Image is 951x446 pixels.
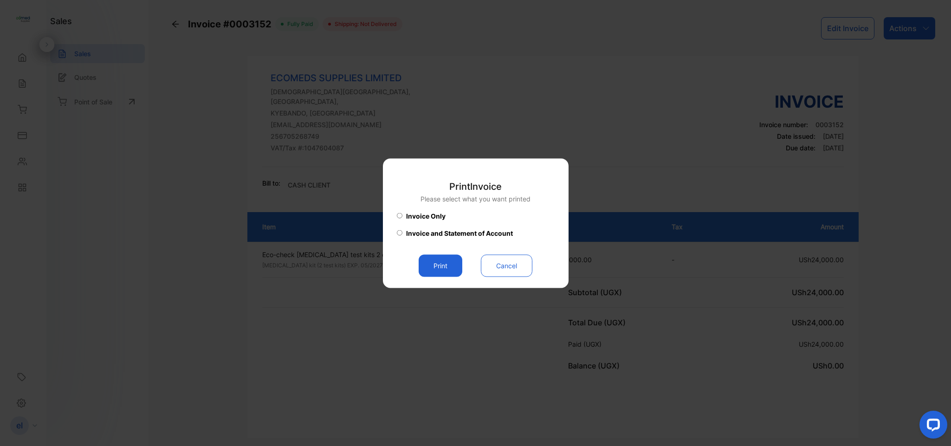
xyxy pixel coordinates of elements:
button: Print [419,254,462,277]
button: Cancel [481,254,532,277]
span: Invoice Only [406,211,446,220]
span: Invoice and Statement of Account [406,228,513,238]
p: Print Invoice [421,179,530,193]
p: Please select what you want printed [421,194,530,203]
iframe: LiveChat chat widget [912,407,951,446]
